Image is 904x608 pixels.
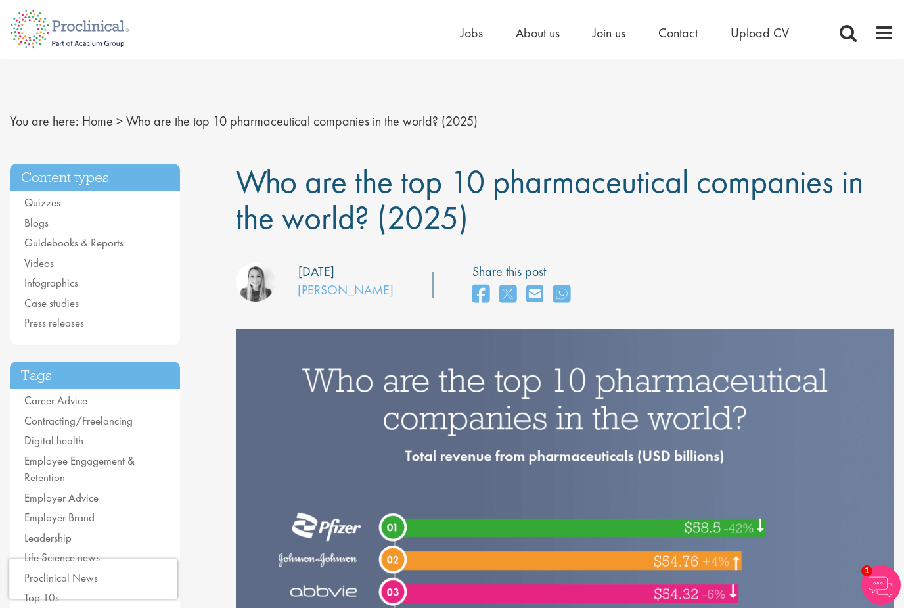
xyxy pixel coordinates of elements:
[861,565,901,605] img: Chatbot
[24,316,84,330] a: Press releases
[298,262,334,281] div: [DATE]
[24,393,87,408] a: Career Advice
[24,216,49,230] a: Blogs
[116,112,123,129] span: >
[526,281,543,309] a: share on email
[658,24,698,41] a: Contact
[24,296,79,310] a: Case studies
[472,262,577,281] label: Share this post
[9,559,177,599] iframe: reCAPTCHA
[861,565,872,576] span: 1
[516,24,560,41] a: About us
[24,490,99,505] a: Employer Advice
[24,530,72,545] a: Leadership
[126,112,478,129] span: Who are the top 10 pharmaceutical companies in the world? (2025)
[24,510,95,525] a: Employer Brand
[593,24,625,41] a: Join us
[82,112,113,129] a: breadcrumb link
[10,362,180,390] h3: Tags
[24,195,60,210] a: Quizzes
[236,262,275,302] img: Hannah Burke
[24,235,124,250] a: Guidebooks & Reports
[24,413,133,428] a: Contracting/Freelancing
[236,160,863,239] span: Who are the top 10 pharmaceutical companies in the world? (2025)
[10,112,79,129] span: You are here:
[472,281,489,309] a: share on facebook
[499,281,516,309] a: share on twitter
[461,24,483,41] a: Jobs
[24,550,100,565] a: Life Science news
[10,164,180,192] h3: Content types
[553,281,570,309] a: share on whats app
[24,256,54,270] a: Videos
[298,281,394,298] a: [PERSON_NAME]
[731,24,789,41] a: Upload CV
[24,454,135,485] a: Employee Engagement & Retention
[24,433,83,448] a: Digital health
[24,275,78,290] a: Infographics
